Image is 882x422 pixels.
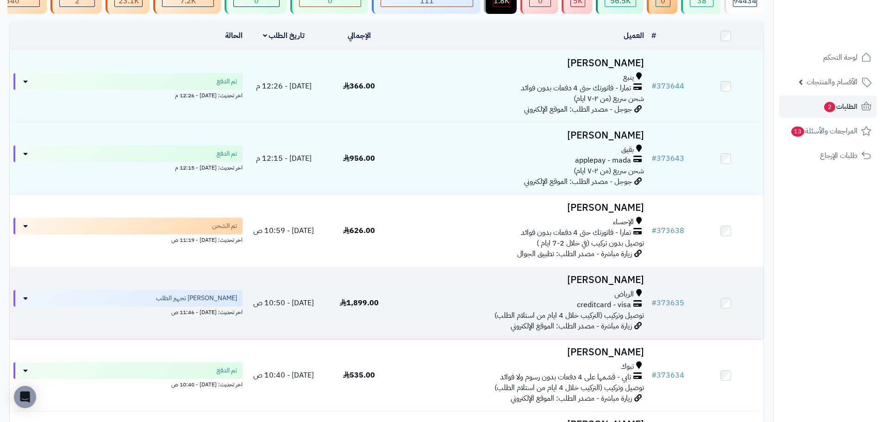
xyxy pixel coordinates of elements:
a: تاريخ الطلب [263,30,305,41]
a: #373635 [651,297,684,309]
span: # [651,81,657,92]
span: تم الدفع [217,77,237,86]
div: اخر تحديث: [DATE] - 11:19 ص [13,234,243,244]
span: شحن سريع (من ٢-٧ ايام) [574,93,644,104]
span: جوجل - مصدر الطلب: الموقع الإلكتروني [524,104,632,115]
span: لوحة التحكم [823,51,857,64]
img: logo-2.png [819,18,873,38]
a: العميل [624,30,644,41]
div: اخر تحديث: [DATE] - 10:40 ص [13,379,243,389]
span: الإحساء [613,217,634,227]
div: اخر تحديث: [DATE] - 12:26 م [13,90,243,100]
span: المراجعات والأسئلة [790,125,857,138]
a: الحالة [225,30,243,41]
span: تبوك [621,361,634,372]
a: #373634 [651,370,684,381]
div: Open Intercom Messenger [14,386,36,408]
span: الأقسام والمنتجات [807,76,857,88]
a: الإجمالي [348,30,371,41]
span: 2 [824,101,835,112]
span: [DATE] - 10:50 ص [253,297,314,309]
span: تم الدفع [217,366,237,375]
span: زيارة مباشرة - مصدر الطلب: الموقع الإلكتروني [511,321,632,332]
span: الطلبات [823,100,857,113]
a: #373644 [651,81,684,92]
span: [DATE] - 12:26 م [256,81,312,92]
span: # [651,370,657,381]
a: طلبات الإرجاع [779,145,876,167]
span: 956.00 [343,153,375,164]
span: بقيق‎ [621,145,634,155]
span: تم الشحن [212,221,237,231]
span: 366.00 [343,81,375,92]
span: [DATE] - 12:15 م [256,153,312,164]
h3: [PERSON_NAME] [400,275,644,285]
span: توصيل بدون تركيب (في خلال 2-7 ايام ) [537,238,644,249]
span: زيارة مباشرة - مصدر الطلب: الموقع الإلكتروني [511,393,632,404]
div: اخر تحديث: [DATE] - 11:46 ص [13,307,243,316]
h3: [PERSON_NAME] [400,202,644,213]
h3: [PERSON_NAME] [400,130,644,141]
span: توصيل وتركيب (التركيب خلال 4 ايام من استلام الطلب) [494,310,644,321]
span: # [651,153,657,164]
a: لوحة التحكم [779,46,876,69]
span: تمارا - فاتورتك حتى 4 دفعات بدون فوائد [521,83,631,94]
a: الطلبات2 [779,95,876,118]
span: 13 [791,126,804,137]
div: اخر تحديث: [DATE] - 12:15 م [13,162,243,172]
span: شحن سريع (من ٢-٧ ايام) [574,165,644,176]
span: تمارا - فاتورتك حتى 4 دفعات بدون فوائد [521,227,631,238]
span: الرياض [614,289,634,300]
span: [DATE] - 10:59 ص [253,225,314,236]
h3: [PERSON_NAME] [400,58,644,69]
span: زيارة مباشرة - مصدر الطلب: تطبيق الجوال [517,248,632,259]
span: 535.00 [343,370,375,381]
a: # [651,30,656,41]
span: # [651,297,657,309]
span: [PERSON_NAME] تجهيز الطلب [156,294,237,303]
h3: [PERSON_NAME] [400,347,644,358]
span: تم الدفع [217,149,237,158]
span: جوجل - مصدر الطلب: الموقع الإلكتروني [524,176,632,187]
a: المراجعات والأسئلة13 [779,120,876,142]
span: توصيل وتركيب (التركيب خلال 4 ايام من استلام الطلب) [494,382,644,393]
span: تابي - قسّمها على 4 دفعات بدون رسوم ولا فوائد [500,372,631,383]
a: #373638 [651,225,684,236]
span: creditcard - visa [577,300,631,310]
span: applepay - mada [575,155,631,166]
span: [DATE] - 10:40 ص [253,370,314,381]
span: 1,899.00 [340,297,379,309]
span: # [651,225,657,236]
span: طلبات الإرجاع [820,149,857,162]
span: 626.00 [343,225,375,236]
span: ينبع [623,72,634,83]
a: #373643 [651,153,684,164]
